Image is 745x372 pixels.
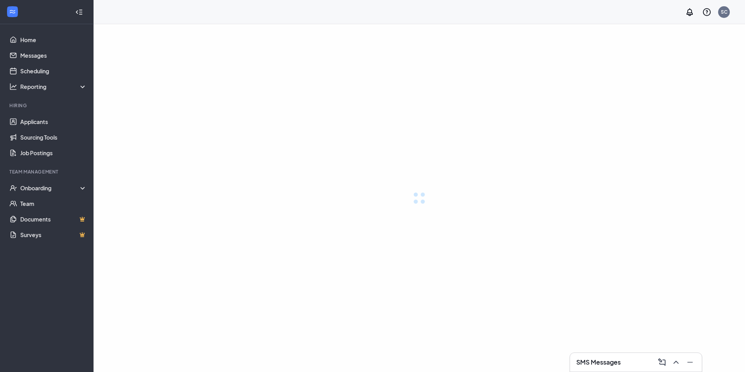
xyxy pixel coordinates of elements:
[683,356,696,368] button: Minimize
[20,129,87,145] a: Sourcing Tools
[657,358,667,367] svg: ComposeMessage
[20,196,87,211] a: Team
[20,184,87,192] div: Onboarding
[685,7,694,17] svg: Notifications
[20,83,87,90] div: Reporting
[9,8,16,16] svg: WorkstreamLogo
[20,32,87,48] a: Home
[9,184,17,192] svg: UserCheck
[20,145,87,161] a: Job Postings
[9,168,85,175] div: Team Management
[685,358,695,367] svg: Minimize
[20,114,87,129] a: Applicants
[721,9,727,15] div: SC
[20,211,87,227] a: DocumentsCrown
[669,356,681,368] button: ChevronUp
[576,358,621,367] h3: SMS Messages
[702,7,711,17] svg: QuestionInfo
[9,83,17,90] svg: Analysis
[671,358,681,367] svg: ChevronUp
[655,356,667,368] button: ComposeMessage
[75,8,83,16] svg: Collapse
[9,102,85,109] div: Hiring
[20,48,87,63] a: Messages
[20,227,87,243] a: SurveysCrown
[20,63,87,79] a: Scheduling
